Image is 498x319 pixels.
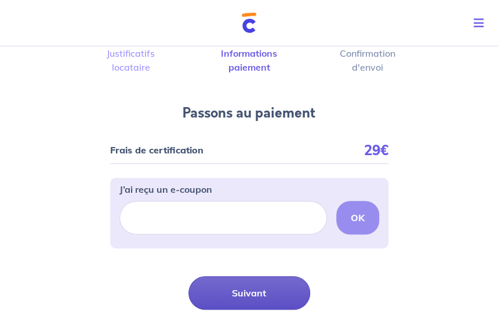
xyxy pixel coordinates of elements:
p: J’ai reçu un e-coupon [119,182,212,196]
label: Confirmation d'envoi [356,49,379,72]
label: Informations paiement [238,49,261,72]
button: Toggle navigation [464,8,498,38]
label: Justificatifs locataire [119,49,143,72]
p: 29€ [364,146,388,154]
p: Frais de certification [110,146,203,154]
h4: Passons au paiement [183,104,315,123]
img: Cautioneo [242,13,256,33]
button: Suivant [188,276,310,310]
